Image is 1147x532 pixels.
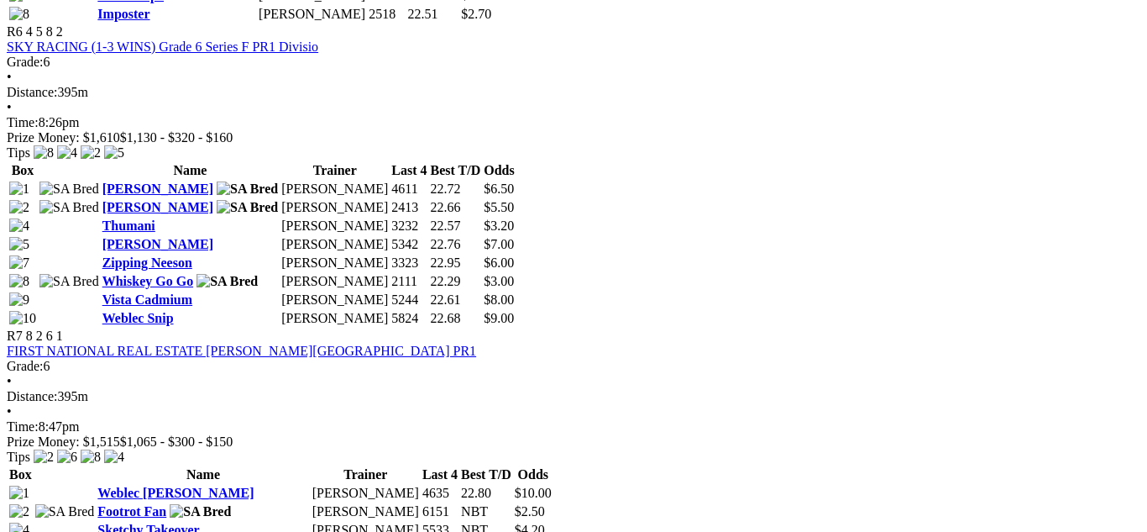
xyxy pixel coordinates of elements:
a: Weblec Snip [102,311,174,325]
td: [PERSON_NAME] [312,503,420,520]
span: $8.00 [484,292,514,307]
td: 5342 [390,236,427,253]
td: 22.66 [430,199,482,216]
td: 2518 [368,6,405,23]
td: 22.95 [430,255,482,271]
img: SA Bred [170,504,231,519]
a: Imposter [97,7,149,21]
th: Name [102,162,280,179]
div: Prize Money: $1,610 [7,130,1140,145]
th: Trainer [312,466,420,483]
img: 1 [9,182,29,197]
span: Grade: [7,359,44,373]
span: R6 [7,24,23,39]
td: 5244 [390,292,427,308]
img: SA Bred [196,274,258,289]
td: 3323 [390,255,427,271]
span: Grade: [7,55,44,69]
a: [PERSON_NAME] [102,237,213,251]
span: Time: [7,115,39,129]
img: 5 [9,237,29,252]
td: 5824 [390,310,427,327]
span: • [7,70,12,84]
img: 4 [104,450,124,465]
div: 395m [7,389,1140,404]
td: 6151 [422,503,458,520]
span: $6.50 [484,182,514,196]
a: Whiskey Go Go [102,274,193,288]
span: 8 2 6 1 [26,329,63,343]
img: 9 [9,292,29,308]
img: 2 [9,200,29,215]
img: 7 [9,255,29,271]
a: SKY RACING (1-3 WINS) Grade 6 Series F PR1 Divisio [7,40,318,54]
img: 4 [57,145,77,161]
span: $10.00 [515,486,552,500]
img: 8 [81,450,101,465]
div: Prize Money: $1,515 [7,435,1140,450]
img: 8 [9,274,29,289]
a: Weblec [PERSON_NAME] [97,486,254,500]
span: $1,130 - $320 - $160 [120,130,233,145]
td: 22.68 [430,310,482,327]
img: 2 [9,504,29,519]
a: Vista Cadmium [102,292,192,307]
span: 4 5 8 2 [26,24,63,39]
img: 2 [34,450,54,465]
img: 4 [9,219,29,234]
span: $9.00 [484,311,514,325]
span: $7.00 [484,237,514,251]
td: 22.80 [460,485,512,502]
a: [PERSON_NAME] [102,182,213,196]
a: Footrot Fan [97,504,166,519]
img: 1 [9,486,29,501]
td: 22.29 [430,273,482,290]
img: SA Bred [39,200,99,215]
td: 4611 [390,181,427,198]
td: [PERSON_NAME] [280,218,389,234]
span: $3.20 [484,219,514,233]
td: [PERSON_NAME] [280,292,389,308]
span: • [7,404,12,419]
span: Distance: [7,85,57,99]
td: [PERSON_NAME] [280,255,389,271]
td: 3232 [390,218,427,234]
img: SA Bred [39,274,99,289]
span: • [7,100,12,114]
td: [PERSON_NAME] [280,273,389,290]
img: 8 [34,145,54,161]
td: 2413 [390,199,427,216]
span: $2.50 [515,504,545,519]
img: SA Bred [217,200,278,215]
img: SA Bred [39,182,99,197]
img: 8 [9,7,29,22]
div: 395m [7,85,1140,100]
span: R7 [7,329,23,343]
span: $6.00 [484,255,514,270]
td: [PERSON_NAME] [258,6,366,23]
td: 4635 [422,485,458,502]
span: $3.00 [484,274,514,288]
img: SA Bred [35,504,95,519]
div: 8:47pm [7,419,1140,435]
td: 22.76 [430,236,482,253]
td: 22.57 [430,218,482,234]
th: Last 4 [390,162,427,179]
span: Tips [7,450,30,464]
div: 6 [7,359,1140,374]
img: SA Bred [217,182,278,197]
th: Best T/D [460,466,512,483]
a: Thumani [102,219,155,233]
a: Zipping Neeson [102,255,192,270]
td: [PERSON_NAME] [312,485,420,502]
span: Time: [7,419,39,434]
td: 2111 [390,273,427,290]
div: 8:26pm [7,115,1140,130]
img: 6 [57,450,77,465]
span: • [7,374,12,388]
th: Trainer [280,162,389,179]
th: Last 4 [422,466,458,483]
span: Box [9,467,32,482]
span: Box [12,163,34,177]
td: [PERSON_NAME] [280,199,389,216]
